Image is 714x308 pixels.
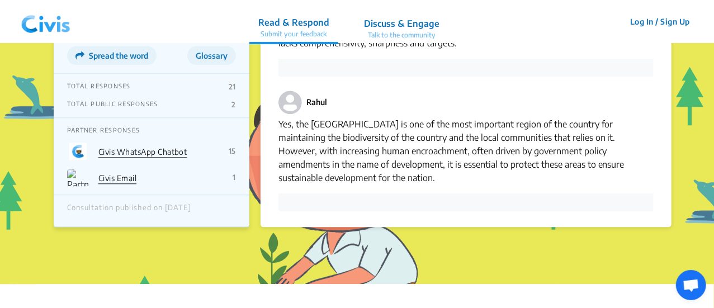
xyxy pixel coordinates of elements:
div: Consultation published on [DATE] [67,203,191,218]
p: Rahul [306,96,327,108]
img: person-default.svg [278,91,302,114]
p: Yes, the [GEOGRAPHIC_DATA] is one of the most important region of the country for maintaining the... [278,117,654,184]
p: 15 [229,146,236,155]
img: navlogo.png [17,5,75,39]
p: Read & Respond [258,16,329,29]
p: 2 [231,100,235,109]
p: Talk to the community [364,30,439,40]
a: Civis WhatsApp Chatbot [98,146,187,156]
p: Submit your feedback [258,29,329,39]
img: Partner Logo [67,169,89,186]
span: Spread the word [89,51,148,60]
p: 1 [233,173,235,182]
button: Spread the word [67,46,157,65]
button: Glossary [187,46,236,65]
a: Open chat [676,270,706,300]
p: TOTAL RESPONSES [67,82,131,91]
button: Log In / Sign Up [623,13,697,30]
p: Discuss & Engage [364,17,439,30]
p: TOTAL PUBLIC RESPONSES [67,100,158,109]
p: PARTNER RESPONSES [67,126,236,134]
p: 21 [229,82,236,91]
span: Glossary [196,51,228,60]
img: Partner Logo [67,143,89,160]
a: Civis Email [98,173,136,182]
